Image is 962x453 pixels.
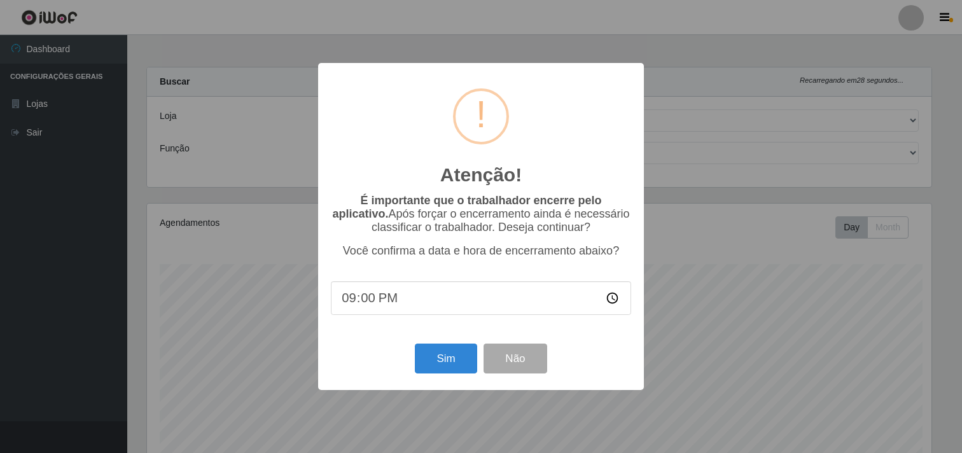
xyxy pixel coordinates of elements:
[415,344,477,373] button: Sim
[331,194,631,234] p: Após forçar o encerramento ainda é necessário classificar o trabalhador. Deseja continuar?
[332,194,601,220] b: É importante que o trabalhador encerre pelo aplicativo.
[440,164,522,186] h2: Atenção!
[331,244,631,258] p: Você confirma a data e hora de encerramento abaixo?
[484,344,547,373] button: Não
